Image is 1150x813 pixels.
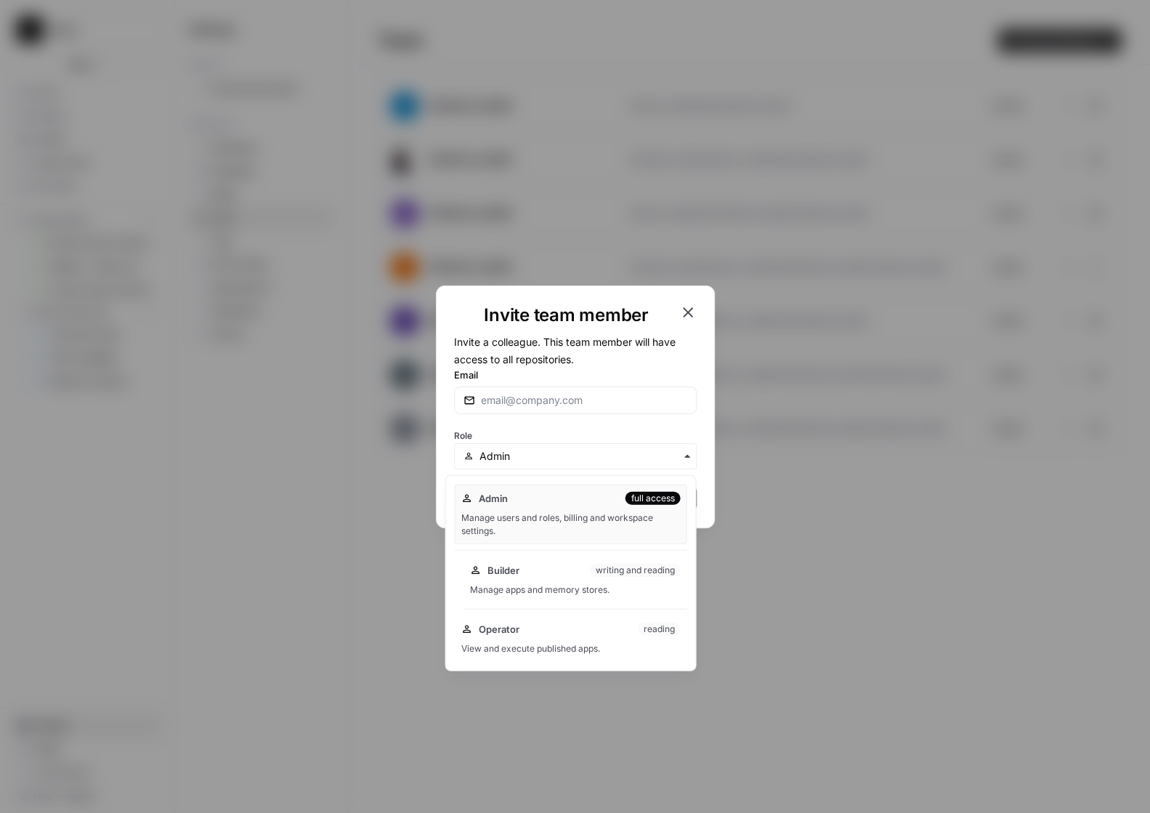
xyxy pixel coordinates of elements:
label: Email [454,368,697,382]
div: Manage users and roles, billing and workspace settings. [461,511,680,538]
input: email@company.com [481,393,687,408]
h1: Invite team member [454,304,679,327]
input: Admin [479,449,687,464]
span: Role [454,430,472,441]
span: Invite a colleague. This team member will have access to all repositories. [454,336,676,365]
div: reading [637,623,680,636]
div: Manage apps and memory stores. [469,583,680,596]
div: View and execute published apps. [461,642,680,655]
span: Operator [478,622,519,636]
span: Admin [478,491,507,506]
span: Builder [487,563,519,578]
div: writing and reading [589,564,680,577]
div: full access [625,492,680,505]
